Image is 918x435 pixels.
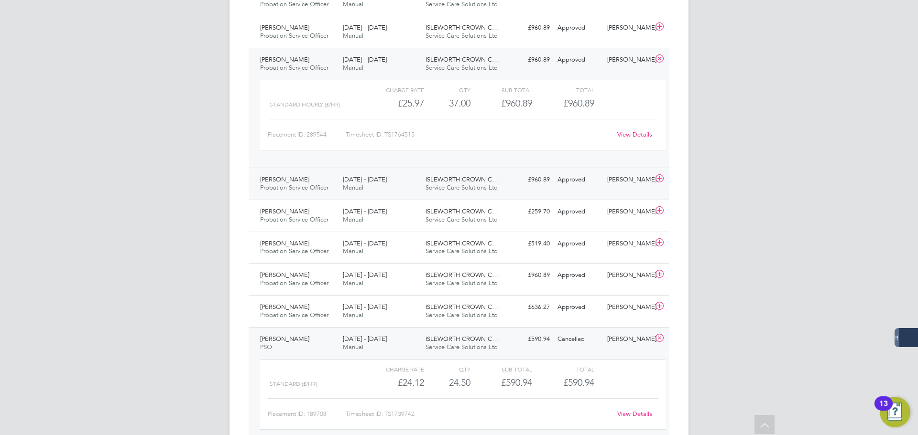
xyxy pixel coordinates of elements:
[554,20,603,36] div: Approved
[260,335,309,343] span: [PERSON_NAME]
[260,247,328,255] span: Probation Service Officer
[617,130,652,138] a: View Details
[563,97,594,109] span: £960.89
[603,52,653,68] div: [PERSON_NAME]
[343,23,387,32] span: [DATE] - [DATE]
[470,84,532,95] div: Sub Total
[343,215,363,223] span: Manual
[426,23,498,32] span: ISLEWORTH CROWN C…
[343,343,363,351] span: Manual
[260,55,309,64] span: [PERSON_NAME]
[504,331,554,347] div: £590.94
[343,239,387,247] span: [DATE] - [DATE]
[270,381,317,387] span: Standard (£/HR)
[362,84,424,95] div: Charge rate
[470,363,532,375] div: Sub Total
[603,331,653,347] div: [PERSON_NAME]
[260,343,272,351] span: PSO
[343,175,387,183] span: [DATE] - [DATE]
[260,183,328,191] span: Probation Service Officer
[426,279,498,287] span: Service Care Solutions Ltd
[424,363,470,375] div: QTY
[260,311,328,319] span: Probation Service Officer
[554,236,603,252] div: Approved
[426,207,498,215] span: ISLEWORTH CROWN C…
[362,375,424,391] div: £24.12
[426,55,498,64] span: ISLEWORTH CROWN C…
[426,175,498,183] span: ISLEWORTH CROWN C…
[554,267,603,283] div: Approved
[343,303,387,311] span: [DATE] - [DATE]
[260,23,309,32] span: [PERSON_NAME]
[343,207,387,215] span: [DATE] - [DATE]
[343,335,387,343] span: [DATE] - [DATE]
[426,64,498,72] span: Service Care Solutions Ltd
[260,215,328,223] span: Probation Service Officer
[260,303,309,311] span: [PERSON_NAME]
[346,406,611,422] div: Timesheet ID: TS1739742
[343,64,363,72] span: Manual
[504,52,554,68] div: £960.89
[260,239,309,247] span: [PERSON_NAME]
[504,204,554,220] div: £259.70
[362,95,424,111] div: £25.97
[426,335,498,343] span: ISLEWORTH CROWN C…
[260,64,328,72] span: Probation Service Officer
[470,95,532,111] div: £960.89
[470,375,532,391] div: £590.94
[504,172,554,188] div: £960.89
[260,175,309,183] span: [PERSON_NAME]
[270,101,340,108] span: Standard Hourly (£/HR)
[554,204,603,220] div: Approved
[879,403,888,416] div: 13
[362,363,424,375] div: Charge rate
[603,172,653,188] div: [PERSON_NAME]
[504,236,554,252] div: £519.40
[424,95,470,111] div: 37.00
[260,32,328,40] span: Probation Service Officer
[343,32,363,40] span: Manual
[554,172,603,188] div: Approved
[426,311,498,319] span: Service Care Solutions Ltd
[424,84,470,95] div: QTY
[426,303,498,311] span: ISLEWORTH CROWN C…
[346,127,611,142] div: Timesheet ID: TS1764515
[554,299,603,315] div: Approved
[343,311,363,319] span: Manual
[603,267,653,283] div: [PERSON_NAME]
[426,183,498,191] span: Service Care Solutions Ltd
[424,375,470,391] div: 24.50
[603,299,653,315] div: [PERSON_NAME]
[426,215,498,223] span: Service Care Solutions Ltd
[268,406,346,422] div: Placement ID: 189708
[554,331,603,347] div: Cancelled
[426,32,498,40] span: Service Care Solutions Ltd
[260,207,309,215] span: [PERSON_NAME]
[426,239,498,247] span: ISLEWORTH CROWN C…
[268,127,346,142] div: Placement ID: 289544
[880,397,910,427] button: Open Resource Center, 13 new notifications
[504,267,554,283] div: £960.89
[426,271,498,279] span: ISLEWORTH CROWN C…
[426,247,498,255] span: Service Care Solutions Ltd
[603,20,653,36] div: [PERSON_NAME]
[426,343,498,351] span: Service Care Solutions Ltd
[343,55,387,64] span: [DATE] - [DATE]
[504,299,554,315] div: £636.27
[343,183,363,191] span: Manual
[504,20,554,36] div: £960.89
[343,271,387,279] span: [DATE] - [DATE]
[532,84,594,95] div: Total
[563,377,594,388] span: £590.94
[260,279,328,287] span: Probation Service Officer
[260,271,309,279] span: [PERSON_NAME]
[343,247,363,255] span: Manual
[343,279,363,287] span: Manual
[603,236,653,252] div: [PERSON_NAME]
[617,410,652,418] a: View Details
[603,204,653,220] div: [PERSON_NAME]
[532,363,594,375] div: Total
[554,52,603,68] div: Approved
